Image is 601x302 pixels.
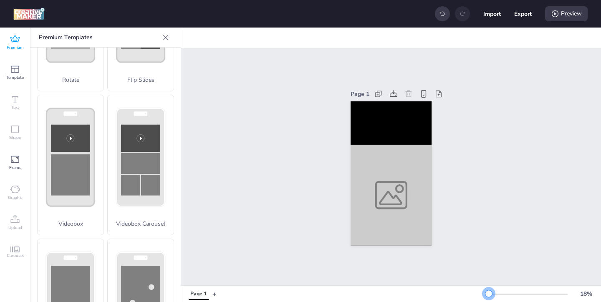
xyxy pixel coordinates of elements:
[190,290,207,298] div: Page 1
[514,5,532,23] button: Export
[8,224,22,231] span: Upload
[13,8,45,20] img: logo Creative Maker
[212,287,217,301] button: +
[351,90,369,98] div: Page 1
[545,6,588,21] div: Preview
[7,44,24,51] span: Premium
[108,219,174,228] p: Videobox Carousel
[38,219,104,228] p: Videobox
[483,5,501,23] button: Import
[8,194,23,201] span: Graphic
[7,252,24,259] span: Carousel
[576,289,596,298] div: 18 %
[9,164,21,171] span: Frame
[39,28,159,48] p: Premium Templates
[184,287,212,301] div: Tabs
[9,134,21,141] span: Shape
[38,75,104,84] p: Rotate
[6,74,24,81] span: Template
[11,104,19,111] span: Text
[108,75,174,84] p: Flip Slides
